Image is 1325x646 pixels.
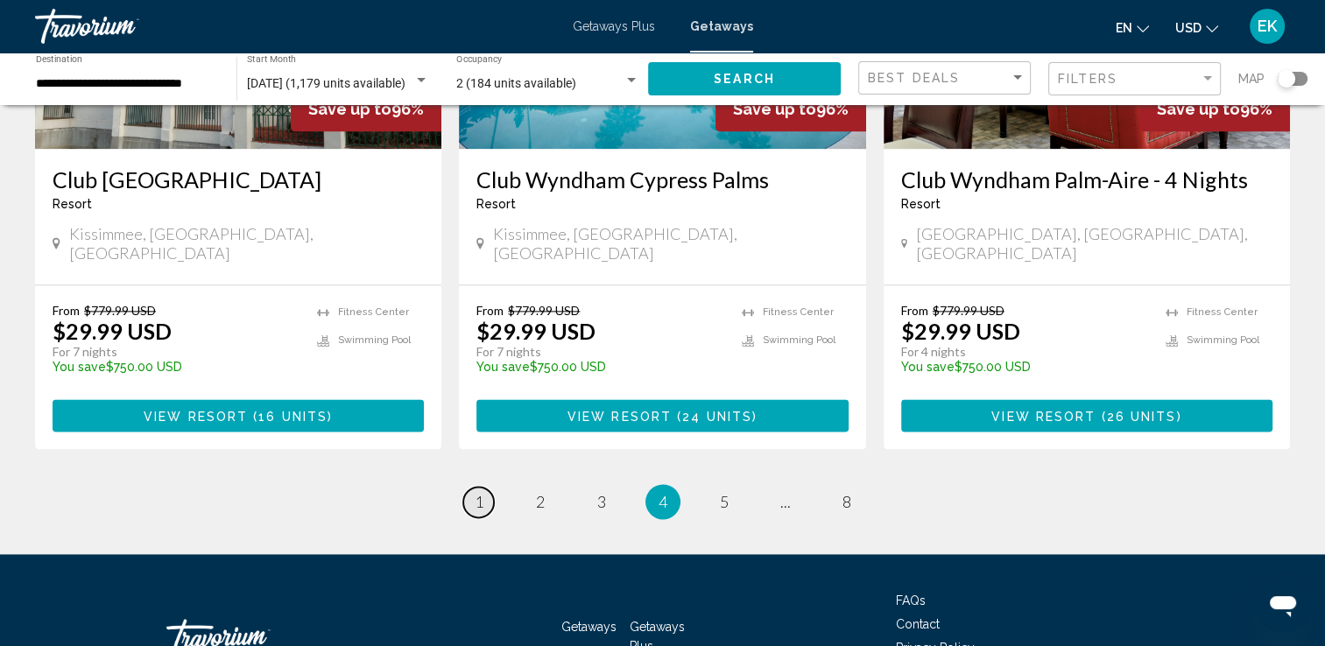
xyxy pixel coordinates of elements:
[901,166,1272,193] a: Club Wyndham Palm-Aire - 4 Nights
[35,9,555,44] a: Travorium
[456,76,576,90] span: 2 (184 units available)
[901,318,1020,344] p: $29.99 USD
[53,344,300,360] p: For 7 nights
[508,303,580,318] span: $779.99 USD
[715,87,866,131] div: 96%
[1238,67,1265,91] span: Map
[567,409,672,423] span: View Resort
[53,360,106,374] span: You save
[901,303,928,318] span: From
[53,166,424,193] a: Club [GEOGRAPHIC_DATA]
[1157,100,1240,118] span: Save up to
[536,492,545,511] span: 2
[780,492,791,511] span: ...
[1048,61,1221,97] button: Filter
[1116,15,1149,40] button: Change language
[338,334,411,346] span: Swimming Pool
[1255,576,1311,632] iframe: Button to launch messaging window
[1058,72,1117,86] span: Filters
[868,71,1025,86] mat-select: Sort by
[901,399,1272,432] button: View Resort(26 units)
[763,306,834,318] span: Fitness Center
[659,492,667,511] span: 4
[476,399,848,432] button: View Resort(24 units)
[1258,18,1277,35] span: EK
[1096,409,1181,423] span: ( )
[672,409,758,423] span: ( )
[682,409,752,423] span: 24 units
[476,318,596,344] p: $29.99 USD
[1175,21,1202,35] span: USD
[868,71,960,85] span: Best Deals
[35,484,1290,519] ul: Pagination
[896,593,926,607] a: FAQs
[248,409,333,423] span: ( )
[476,344,723,360] p: For 7 nights
[84,303,156,318] span: $779.99 USD
[69,224,425,263] span: Kissimmee, [GEOGRAPHIC_DATA], [GEOGRAPHIC_DATA]
[53,197,92,211] span: Resort
[308,100,391,118] span: Save up to
[901,197,941,211] span: Resort
[476,360,723,374] p: $750.00 USD
[144,409,248,423] span: View Resort
[493,224,849,263] span: Kissimmee, [GEOGRAPHIC_DATA], [GEOGRAPHIC_DATA]
[1187,334,1259,346] span: Swimming Pool
[991,409,1096,423] span: View Resort
[53,318,172,344] p: $29.99 USD
[763,334,835,346] span: Swimming Pool
[842,492,851,511] span: 8
[720,492,729,511] span: 5
[476,197,516,211] span: Resort
[476,166,848,193] a: Club Wyndham Cypress Palms
[901,360,1148,374] p: $750.00 USD
[1187,306,1258,318] span: Fitness Center
[916,224,1272,263] span: [GEOGRAPHIC_DATA], [GEOGRAPHIC_DATA], [GEOGRAPHIC_DATA]
[475,492,483,511] span: 1
[933,303,1004,318] span: $779.99 USD
[690,19,753,33] a: Getaways
[561,620,617,634] a: Getaways
[1139,87,1290,131] div: 96%
[648,62,841,95] button: Search
[896,617,940,631] a: Contact
[53,360,300,374] p: $750.00 USD
[1175,15,1218,40] button: Change currency
[1116,21,1132,35] span: en
[901,344,1148,360] p: For 4 nights
[733,100,816,118] span: Save up to
[53,303,80,318] span: From
[714,73,775,87] span: Search
[258,409,328,423] span: 16 units
[901,360,955,374] span: You save
[597,492,606,511] span: 3
[476,303,504,318] span: From
[291,87,441,131] div: 96%
[53,399,424,432] button: View Resort(16 units)
[573,19,655,33] a: Getaways Plus
[338,306,409,318] span: Fitness Center
[476,360,530,374] span: You save
[1107,409,1177,423] span: 26 units
[247,76,405,90] span: [DATE] (1,179 units available)
[1244,8,1290,45] button: User Menu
